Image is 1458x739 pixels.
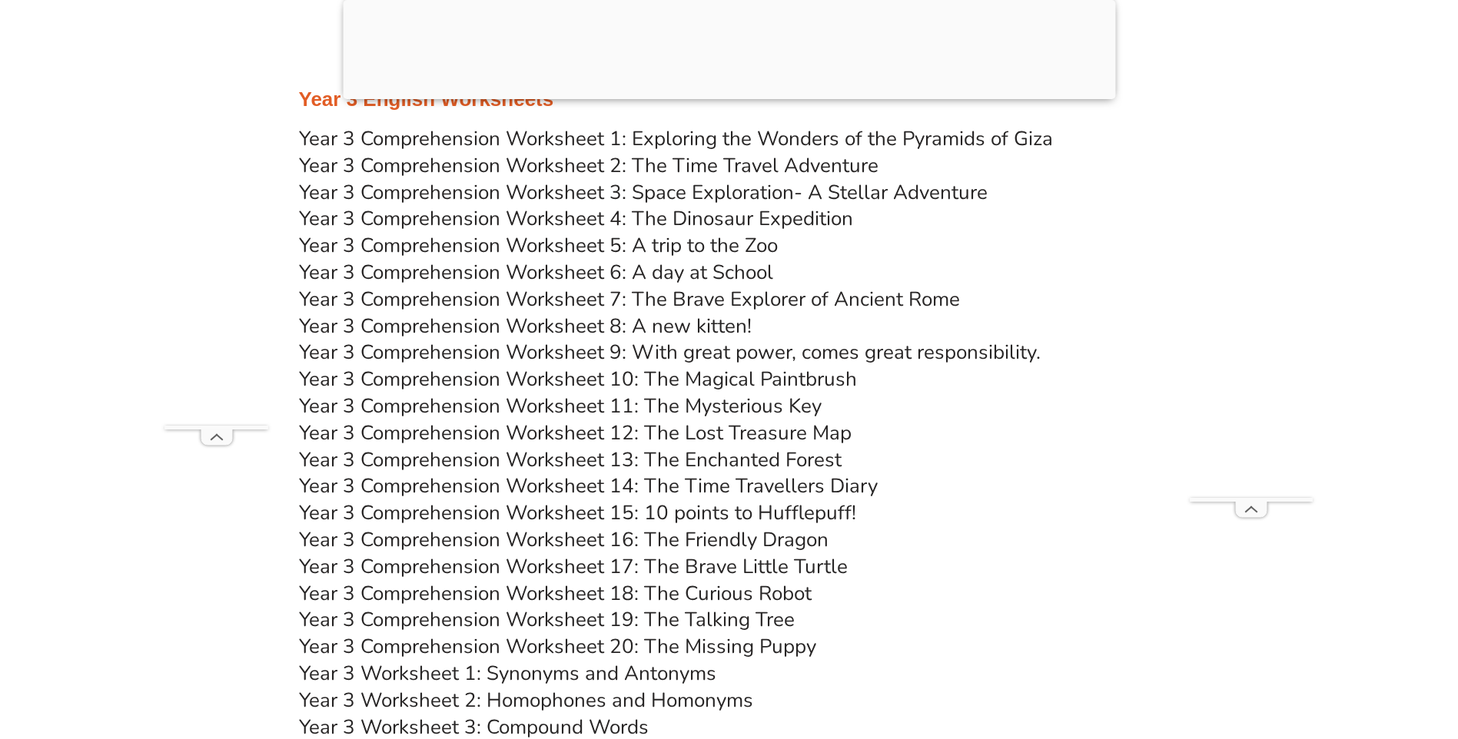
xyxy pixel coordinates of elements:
a: Year 3 Worksheet 2: Homophones and Homonyms [299,687,753,714]
a: Year 3 Comprehension Worksheet 4: The Dinosaur Expedition [299,205,853,232]
a: Year 3 Comprehension Worksheet 7: The Brave Explorer of Ancient Rome [299,286,960,313]
a: Year 3 Comprehension Worksheet 5: A trip to the Zoo [299,232,778,259]
a: Year 3 Comprehension Worksheet 9: With great power, comes great responsibility. [299,339,1041,366]
a: Year 3 Comprehension Worksheet 12: The Lost Treasure Map [299,419,852,446]
a: Year 3 Worksheet 1: Synonyms and Antonyms [299,660,716,687]
a: Year 3 Comprehension Worksheet 14: The Time Travellers Diary [299,472,878,499]
a: Year 3 Comprehension Worksheet 16: The Friendly Dragon [299,526,829,553]
iframe: Chat Widget [1202,565,1458,739]
h3: Year 3 English Worksheets [299,87,1160,113]
a: Year 3 Comprehension Worksheet 19: The Talking Tree [299,606,795,633]
a: Year 3 Comprehension Worksheet 8: A new kitten! [299,313,752,340]
iframe: Advertisement [1190,37,1313,498]
a: Year 3 Comprehension Worksheet 10: The Magical Paintbrush [299,366,857,393]
a: Year 3 Comprehension Worksheet 15: 10 points to Hufflepuff! [299,499,856,526]
a: Year 3 Comprehension Worksheet 17: The Brave Little Turtle [299,553,848,580]
a: Year 3 Comprehension Worksheet 6: A day at School [299,259,773,286]
a: Year 3 Comprehension Worksheet 11: The Mysterious Key [299,393,822,419]
a: Year 3 Comprehension Worksheet 20: The Missing Puppy [299,633,816,660]
a: Year 3 Comprehension Worksheet 18: The Curious Robot [299,580,812,607]
a: Year 3 Comprehension Worksheet 2: The Time Travel Adventure [299,152,878,179]
a: Year 3 Comprehension Worksheet 13: The Enchanted Forest [299,446,842,473]
a: Year 3 Comprehension Worksheet 3: Space Exploration- A Stellar Adventure [299,179,988,206]
a: Year 3 Comprehension Worksheet 1: Exploring the Wonders of the Pyramids of Giza [299,125,1053,152]
iframe: Advertisement [164,37,268,426]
